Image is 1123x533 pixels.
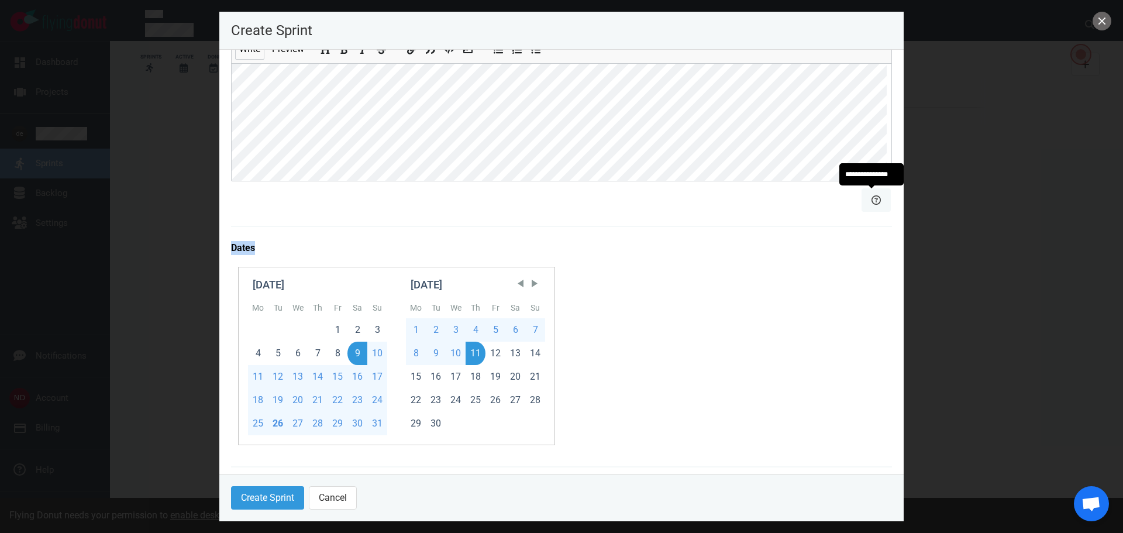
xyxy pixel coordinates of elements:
[485,388,505,412] div: Fri Sep 26 2025
[442,41,456,54] button: Insert code
[268,342,288,365] div: Tue Aug 05 2025
[510,41,524,54] button: Add ordered list
[410,303,422,312] abbr: Monday
[466,318,485,342] div: Thu Sep 04 2025
[288,388,308,412] div: Wed Aug 20 2025
[426,365,446,388] div: Tue Sep 16 2025
[529,278,540,290] span: Next Month
[373,303,382,312] abbr: Sunday
[446,318,466,342] div: Wed Sep 03 2025
[248,388,268,412] div: Mon Aug 18 2025
[406,342,426,365] div: Mon Sep 08 2025
[426,388,446,412] div: Tue Sep 23 2025
[309,486,357,510] button: Cancel
[274,303,283,312] abbr: Tuesday
[231,241,892,255] label: Dates
[406,318,426,342] div: Mon Sep 01 2025
[525,365,545,388] div: Sun Sep 21 2025
[485,365,505,388] div: Fri Sep 19 2025
[461,41,475,54] button: Add image
[406,365,426,388] div: Mon Sep 15 2025
[347,412,367,435] div: Sat Aug 30 2025
[248,342,268,365] div: Mon Aug 04 2025
[446,342,466,365] div: Wed Sep 10 2025
[529,41,543,54] button: Add checked list
[505,365,525,388] div: Sat Sep 20 2025
[426,342,446,365] div: Tue Sep 09 2025
[466,365,485,388] div: Thu Sep 18 2025
[432,303,440,312] abbr: Tuesday
[337,41,351,54] button: Add bold text
[406,388,426,412] div: Mon Sep 22 2025
[525,388,545,412] div: Sun Sep 28 2025
[367,365,387,388] div: Sun Aug 17 2025
[406,412,426,435] div: Mon Sep 29 2025
[308,342,328,365] div: Thu Aug 07 2025
[515,278,526,290] span: Previous Month
[505,318,525,342] div: Sat Sep 06 2025
[328,318,347,342] div: Fri Aug 01 2025
[268,365,288,388] div: Tue Aug 12 2025
[347,365,367,388] div: Sat Aug 16 2025
[505,342,525,365] div: Sat Sep 13 2025
[334,303,342,312] abbr: Friday
[288,342,308,365] div: Wed Aug 06 2025
[367,318,387,342] div: Sun Aug 03 2025
[525,342,545,365] div: Sun Sep 14 2025
[374,41,388,54] button: Add strikethrough text
[367,342,387,365] div: Sun Aug 10 2025
[248,365,268,388] div: Mon Aug 11 2025
[231,486,304,510] button: Create Sprint
[252,303,264,312] abbr: Monday
[328,342,347,365] div: Fri Aug 08 2025
[367,412,387,435] div: Sun Aug 31 2025
[308,365,328,388] div: Thu Aug 14 2025
[292,303,304,312] abbr: Wednesday
[328,365,347,388] div: Fri Aug 15 2025
[253,277,383,293] div: [DATE]
[423,41,438,54] button: Insert a quote
[471,303,480,312] abbr: Thursday
[328,412,347,435] div: Fri Aug 29 2025
[347,318,367,342] div: Sat Aug 02 2025
[492,303,500,312] abbr: Friday
[248,412,268,435] div: Mon Aug 25 2025
[411,277,540,293] div: [DATE]
[356,41,370,54] button: Add italic text
[446,365,466,388] div: Wed Sep 17 2025
[525,318,545,342] div: Sun Sep 07 2025
[491,41,505,54] button: Add unordered list
[347,388,367,412] div: Sat Aug 23 2025
[405,41,419,54] button: Add a link
[485,318,505,342] div: Fri Sep 05 2025
[231,23,892,37] p: Create Sprint
[353,303,362,312] abbr: Saturday
[466,388,485,412] div: Thu Sep 25 2025
[505,388,525,412] div: Sat Sep 27 2025
[367,388,387,412] div: Sun Aug 24 2025
[288,365,308,388] div: Wed Aug 13 2025
[347,342,367,365] div: Sat Aug 09 2025
[308,412,328,435] div: Thu Aug 28 2025
[450,303,461,312] abbr: Wednesday
[511,303,520,312] abbr: Saturday
[1074,486,1109,521] a: Open chat
[308,388,328,412] div: Thu Aug 21 2025
[446,388,466,412] div: Wed Sep 24 2025
[318,41,332,54] button: Add header
[426,412,446,435] div: Tue Sep 30 2025
[485,342,505,365] div: Fri Sep 12 2025
[1093,12,1111,30] button: close
[268,388,288,412] div: Tue Aug 19 2025
[328,388,347,412] div: Fri Aug 22 2025
[313,303,322,312] abbr: Thursday
[531,303,540,312] abbr: Sunday
[466,342,485,365] div: Thu Sep 11 2025
[268,412,288,435] div: Tue Aug 26 2025
[426,318,446,342] div: Tue Sep 02 2025
[288,412,308,435] div: Wed Aug 27 2025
